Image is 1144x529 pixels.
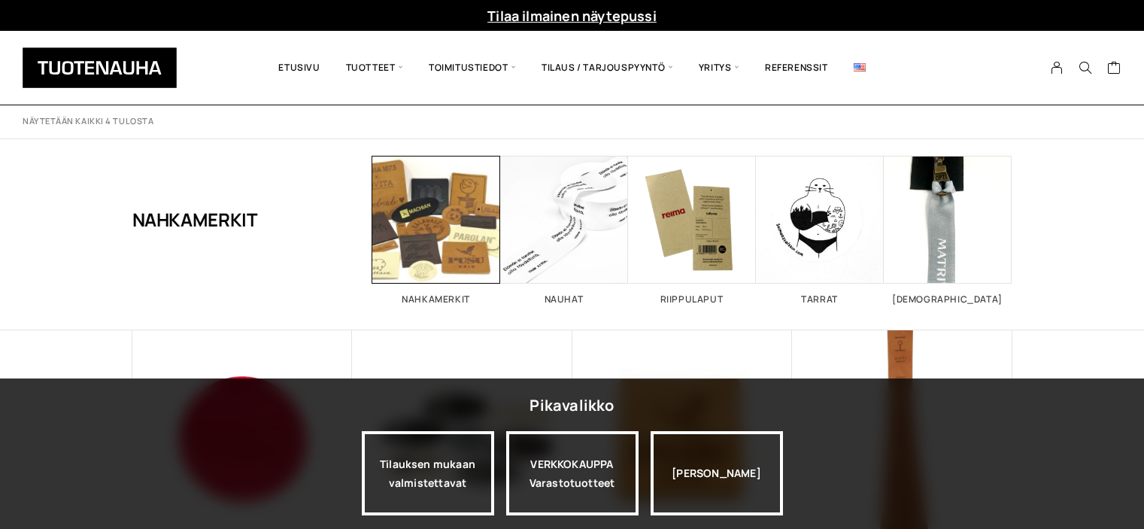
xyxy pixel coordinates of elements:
a: Etusivu [266,42,332,93]
h2: Nauhat [500,295,628,304]
span: Tuotteet [333,42,416,93]
span: Toimitustiedot [416,42,529,93]
a: Visit product category Nahkamerkit [372,156,500,304]
a: Visit product category Nauhat [500,156,628,304]
p: Näytetään kaikki 4 tulosta [23,116,153,127]
a: Visit product category Tarrat [756,156,884,304]
h2: Nahkamerkit [372,295,500,304]
div: VERKKOKAUPPA Varastotuotteet [506,431,639,515]
a: Visit product category Riippulaput [628,156,756,304]
a: VERKKOKAUPPAVarastotuotteet [506,431,639,515]
div: [PERSON_NAME] [651,431,783,515]
a: Tilaa ilmainen näytepussi [487,7,657,25]
img: English [854,63,866,71]
button: Search [1071,61,1100,74]
a: My Account [1042,61,1072,74]
h2: Riippulaput [628,295,756,304]
a: Cart [1107,60,1121,78]
a: Tilauksen mukaan valmistettavat [362,431,494,515]
a: Visit product category Vedin [884,156,1012,304]
img: Tuotenauha Oy [23,47,177,88]
div: Pikavalikko [530,392,614,419]
span: Yritys [686,42,752,93]
h2: [DEMOGRAPHIC_DATA] [884,295,1012,304]
a: Referenssit [752,42,841,93]
h2: Tarrat [756,295,884,304]
span: Tilaus / Tarjouspyyntö [529,42,686,93]
h1: Nahkamerkit [132,156,258,284]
